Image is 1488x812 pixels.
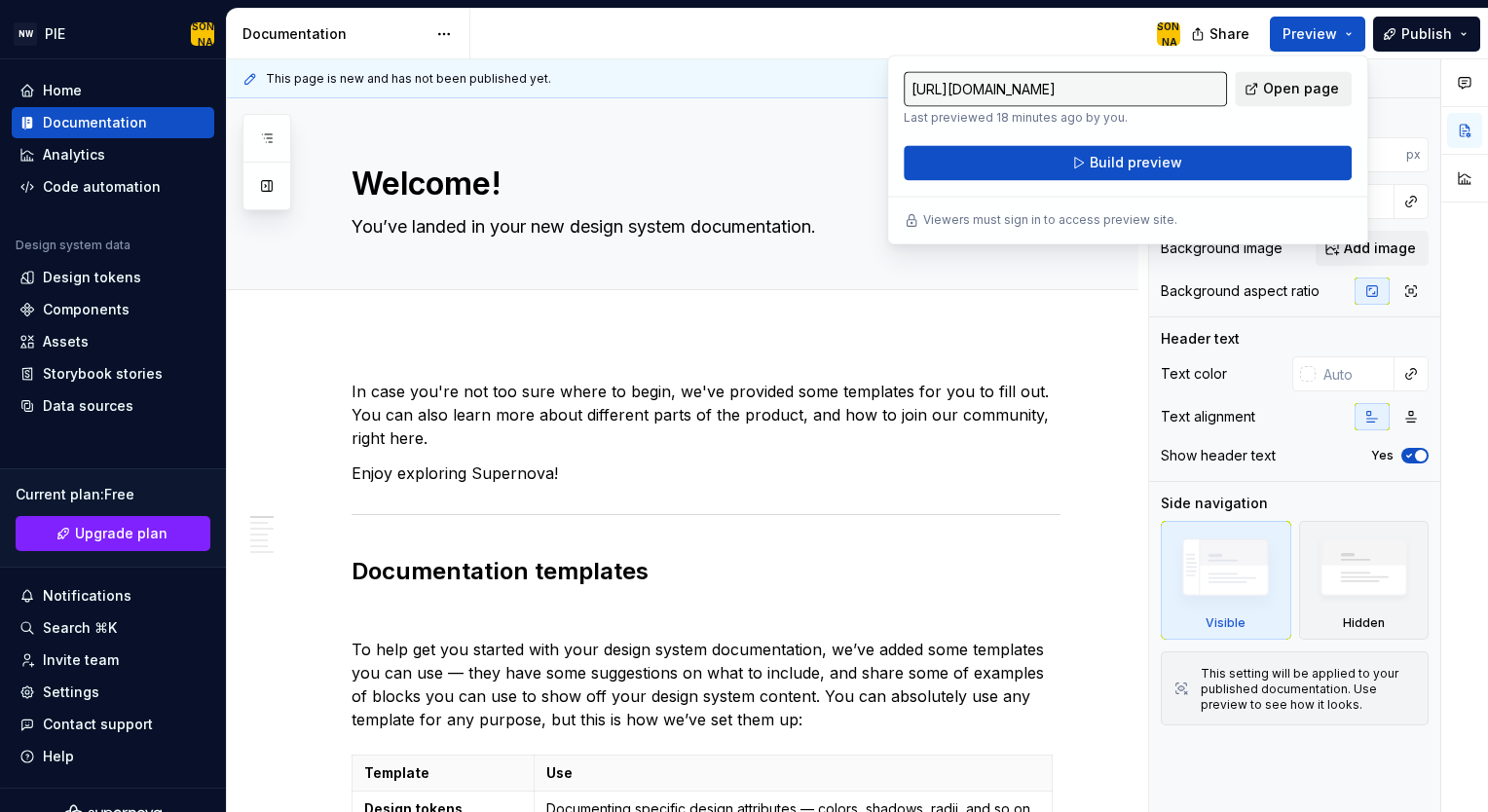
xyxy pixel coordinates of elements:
[1161,239,1283,258] div: Background image
[904,110,1227,126] p: Last previewed 18 minutes ago by you.
[45,24,65,44] div: PIE
[12,75,214,106] a: Home
[348,211,1057,242] textarea: You’ve landed in your new design system documentation.
[1331,137,1406,172] input: Auto
[1157,3,1180,65] div: [PERSON_NAME]
[43,145,105,165] div: Analytics
[43,396,133,416] div: Data sources
[242,24,427,44] div: Documentation
[923,212,1177,228] p: Viewers must sign in to access preview site.
[16,485,210,504] div: Current plan : Free
[352,638,1060,731] p: To help get you started with your design system documentation, we’ve added some templates you can...
[16,516,210,551] a: Upgrade plan
[1344,239,1416,258] span: Add image
[1161,446,1276,465] div: Show header text
[43,81,82,100] div: Home
[12,262,214,293] a: Design tokens
[352,461,1060,485] p: Enjoy exploring Supernova!
[348,161,1057,207] textarea: Welcome!
[43,177,161,197] div: Code automation
[1343,615,1385,631] div: Hidden
[43,683,99,702] div: Settings
[1373,17,1480,52] button: Publish
[1161,494,1268,513] div: Side navigation
[1316,356,1395,391] input: Auto
[1201,666,1416,713] div: This setting will be applied to your published documentation. Use preview to see how it looks.
[43,364,163,384] div: Storybook stories
[1209,24,1249,44] span: Share
[1161,521,1291,640] div: Visible
[43,268,141,287] div: Design tokens
[43,715,153,734] div: Contact support
[12,294,214,325] a: Components
[1161,407,1255,426] div: Text alignment
[1090,153,1182,172] span: Build preview
[43,747,74,766] div: Help
[43,332,89,351] div: Assets
[43,618,117,638] div: Search ⌘K
[904,145,1352,180] button: Build preview
[14,22,37,46] div: NW
[43,300,130,319] div: Components
[1235,71,1352,106] a: Open page
[1299,521,1430,640] div: Hidden
[546,763,1039,783] p: Use
[12,741,214,772] button: Help
[1270,17,1365,52] button: Preview
[16,238,130,253] div: Design system data
[43,586,131,606] div: Notifications
[191,3,214,65] div: [PERSON_NAME]
[4,13,222,55] button: NWPIE[PERSON_NAME]
[1316,231,1429,266] button: Add image
[12,677,214,708] a: Settings
[1371,448,1394,463] label: Yes
[1283,24,1337,44] span: Preview
[1161,329,1240,349] div: Header text
[75,524,167,543] span: Upgrade plan
[12,326,214,357] a: Assets
[1406,147,1421,163] p: px
[352,380,1060,450] p: In case you're not too sure where to begin, we've provided some templates for you to fill out. Yo...
[1181,17,1262,52] button: Share
[266,71,551,87] span: This page is new and has not been published yet.
[12,709,214,740] button: Contact support
[12,580,214,611] button: Notifications
[364,763,522,783] p: Template
[352,556,1060,587] h2: Documentation templates
[1263,79,1339,98] span: Open page
[43,650,119,670] div: Invite team
[12,645,214,676] a: Invite team
[1206,615,1246,631] div: Visible
[1161,364,1227,384] div: Text color
[12,612,214,644] button: Search ⌘K
[1161,281,1320,301] div: Background aspect ratio
[12,358,214,389] a: Storybook stories
[1401,24,1452,44] span: Publish
[12,171,214,203] a: Code automation
[12,107,214,138] a: Documentation
[12,139,214,170] a: Analytics
[12,390,214,422] a: Data sources
[43,113,147,132] div: Documentation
